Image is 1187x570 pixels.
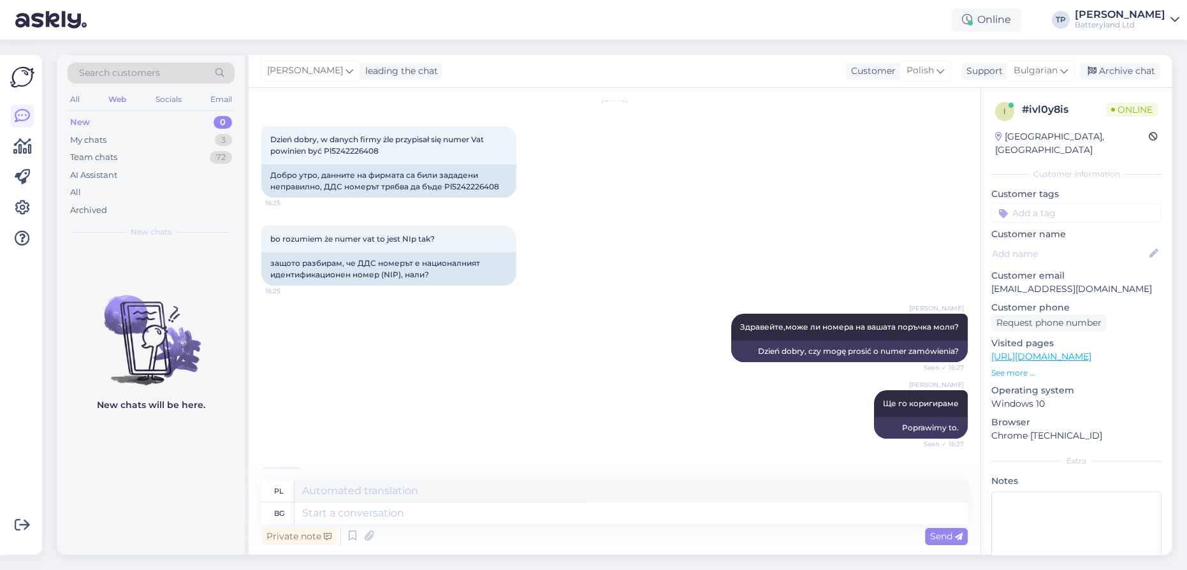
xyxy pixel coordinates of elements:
[952,8,1021,31] div: Online
[1080,62,1160,80] div: Archive chat
[70,151,117,164] div: Team chats
[909,380,964,390] span: [PERSON_NAME]
[97,398,205,412] p: New chats will be here.
[267,64,343,78] span: [PERSON_NAME]
[991,203,1162,223] input: Add a tag
[70,116,90,129] div: New
[991,384,1162,397] p: Operating system
[1052,11,1070,29] div: TP
[57,272,245,387] img: No chats
[991,474,1162,488] p: Notes
[916,439,964,449] span: Seen ✓ 16:27
[991,282,1162,296] p: [EMAIL_ADDRESS][DOMAIN_NAME]
[265,198,313,208] span: 16:25
[1075,20,1165,30] div: Batteryland Ltd
[70,204,107,217] div: Archived
[991,187,1162,201] p: Customer tags
[70,186,81,199] div: All
[1003,106,1006,116] span: i
[1014,64,1058,78] span: Bulgarian
[360,64,438,78] div: leading the chat
[991,269,1162,282] p: Customer email
[846,64,896,78] div: Customer
[10,65,34,89] img: Askly Logo
[991,314,1107,332] div: Request phone number
[261,252,516,286] div: защото разбирам, че ДДС номерът е националният идентификационен номер (NIP), нали?
[70,134,106,147] div: My chats
[930,530,963,542] span: Send
[215,134,232,147] div: 3
[79,66,160,80] span: Search customers
[1022,102,1106,117] div: # ivl0y8is
[265,286,313,296] span: 16:25
[68,91,82,108] div: All
[1075,10,1179,30] a: [PERSON_NAME]Batteryland Ltd
[991,397,1162,411] p: Windows 10
[991,168,1162,180] div: Customer information
[992,247,1147,261] input: Add name
[106,91,129,108] div: Web
[991,455,1162,467] div: Extra
[991,228,1162,241] p: Customer name
[909,303,964,313] span: [PERSON_NAME]
[874,417,968,439] div: Poprawimy to.
[1075,10,1165,20] div: [PERSON_NAME]
[991,416,1162,429] p: Browser
[131,226,171,238] span: New chats
[991,367,1162,379] p: See more ...
[883,398,959,408] span: Ще го коригираме
[1106,103,1158,117] span: Online
[214,116,232,129] div: 0
[274,480,284,502] div: pl
[995,130,1149,157] div: [GEOGRAPHIC_DATA], [GEOGRAPHIC_DATA]
[961,64,1003,78] div: Support
[270,234,435,244] span: bo rozumiem że numer vat to jest NIp tak?
[210,151,232,164] div: 72
[274,502,284,524] div: bg
[916,363,964,372] span: Seen ✓ 16:27
[907,64,934,78] span: Polish
[740,322,959,332] span: Здравейте,може ли номера на вашата поръчка моля?
[261,164,516,198] div: Добро утро, данните на фирмата са били зададени неправилно, ДДС номерът трябва да бъде Pl5242226408
[731,340,968,362] div: Dzień dobry, czy mogę prosić o numer zamówienia?
[991,301,1162,314] p: Customer phone
[70,169,117,182] div: AI Assistant
[261,528,337,545] div: Private note
[991,351,1091,362] a: [URL][DOMAIN_NAME]
[153,91,184,108] div: Socials
[208,91,235,108] div: Email
[270,135,486,156] span: Dzień dobry, w danych firmy żle przypisał się numer Vat powinien być Pl5242226408
[991,337,1162,350] p: Visited pages
[991,429,1162,442] p: Chrome [TECHNICAL_ID]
